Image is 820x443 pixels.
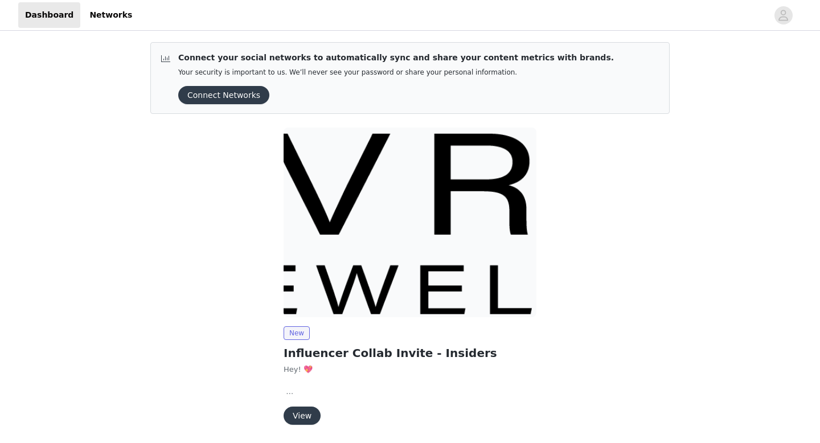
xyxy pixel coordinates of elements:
[18,2,80,28] a: Dashboard
[284,128,536,317] img: Evry Jewels
[178,86,269,104] button: Connect Networks
[284,407,321,425] button: View
[284,412,321,420] a: View
[178,68,614,77] p: Your security is important to us. We’ll never see your password or share your personal information.
[178,52,614,64] p: Connect your social networks to automatically sync and share your content metrics with brands.
[284,364,536,375] p: Hey! 💖
[778,6,789,24] div: avatar
[83,2,139,28] a: Networks
[284,326,310,340] span: New
[284,344,536,362] h2: Influencer Collab Invite - Insiders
